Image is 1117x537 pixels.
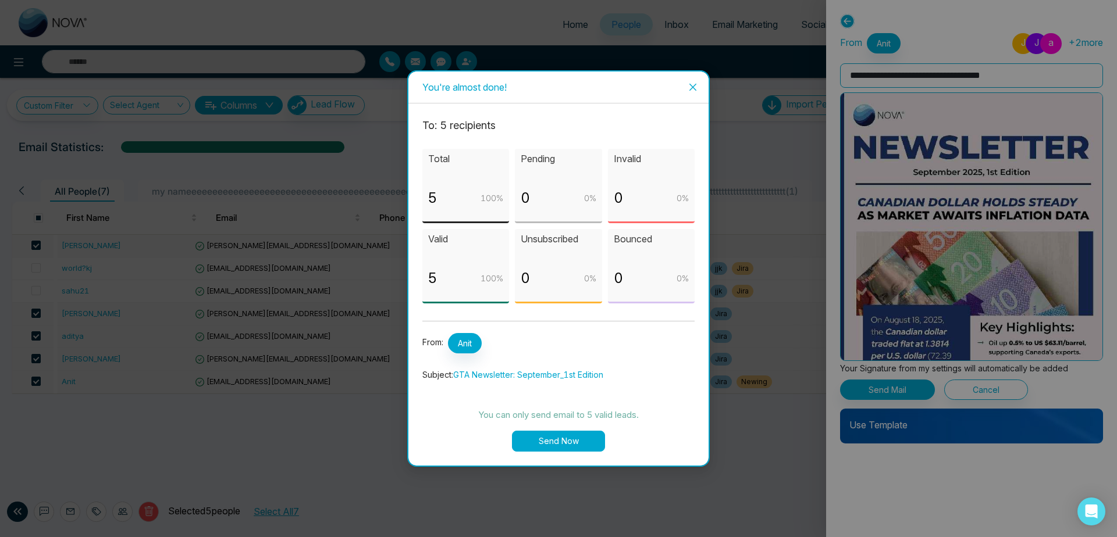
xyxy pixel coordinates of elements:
[428,267,437,289] p: 5
[521,187,530,209] p: 0
[688,83,698,92] span: close
[428,232,503,246] p: Valid
[1077,497,1105,525] div: Open Intercom Messenger
[614,267,623,289] p: 0
[512,431,605,452] button: Send Now
[422,81,695,94] div: You're almost done!
[422,408,695,422] p: You can only send email to 5 valid leads.
[521,267,530,289] p: 0
[453,370,603,380] span: GTA Newsletter: September_1st Edition
[422,117,695,134] p: To: 5 recipient s
[614,232,689,246] p: Bounced
[448,333,482,353] span: Anit
[614,152,689,166] p: Invalid
[677,272,689,285] p: 0 %
[521,152,596,166] p: Pending
[481,272,503,285] p: 100 %
[584,192,596,205] p: 0 %
[481,192,503,205] p: 100 %
[422,333,695,353] p: From:
[428,187,437,209] p: 5
[614,187,623,209] p: 0
[422,368,695,381] p: Subject:
[521,232,596,246] p: Unsubscribed
[584,272,596,285] p: 0 %
[428,152,503,166] p: Total
[677,71,709,103] button: Close
[677,192,689,205] p: 0 %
